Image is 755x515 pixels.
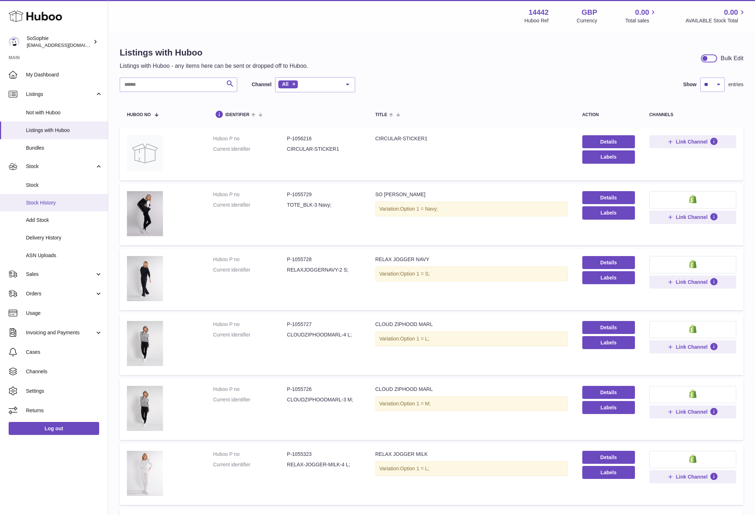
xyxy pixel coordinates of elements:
a: 0.00 Total sales [625,8,657,24]
h1: Listings with Huboo [120,47,308,58]
dd: CLOUDZIPHOODMARL-3 M; [287,396,361,403]
span: My Dashboard [26,71,102,78]
img: info@thebigclick.co.uk [9,36,19,47]
dd: P-1055726 [287,386,361,393]
img: CLOUD ZIPHOOD MARL [127,321,163,366]
p: Listings with Huboo - any items here can be sent or dropped off to Huboo. [120,62,308,70]
span: Listings with Huboo [26,127,102,134]
dt: Huboo P no [213,451,287,458]
a: Details [582,451,635,464]
span: 0.00 [724,8,738,17]
a: Details [582,191,635,204]
button: Labels [582,150,635,163]
span: Link Channel [676,214,707,220]
span: AVAILABLE Stock Total [685,17,746,24]
span: Stock History [26,199,102,206]
span: Returns [26,407,102,414]
dt: Current identifier [213,202,287,208]
img: shopify-small.png [689,325,697,333]
span: Option 1 = M; [400,401,431,406]
span: [EMAIL_ADDRESS][DOMAIN_NAME] [27,42,106,48]
div: Variation: [375,202,568,216]
img: CLOUD ZIPHOOD MARL [127,386,163,431]
dt: Huboo P no [213,321,287,328]
span: identifier [225,113,250,117]
dt: Huboo P no [213,256,287,263]
a: Details [582,135,635,148]
img: shopify-small.png [689,389,697,398]
img: shopify-small.png [689,195,697,203]
span: Option 1 = Navy; [400,206,438,212]
span: Orders [26,290,95,297]
span: Stock [26,163,95,170]
span: Link Channel [676,409,707,415]
button: Labels [582,401,635,414]
span: 0.00 [635,8,649,17]
div: Variation: [375,267,568,281]
div: RELAX JOGGER NAVY [375,256,568,263]
span: Listings [26,91,95,98]
dt: Huboo P no [213,386,287,393]
span: Option 1 = S; [400,271,430,277]
div: Variation: [375,461,568,476]
span: Option 1 = L; [400,336,429,342]
div: CLOUD ZIPHOOD MARL [375,321,568,328]
dt: Current identifier [213,461,287,468]
div: CIRCULAR-STICKER1 [375,135,568,142]
button: Labels [582,466,635,479]
img: CIRCULAR-STICKER1 [127,135,163,171]
dd: P-1055729 [287,191,361,198]
span: Stock [26,182,102,189]
span: Link Channel [676,138,707,145]
div: SO [PERSON_NAME] [375,191,568,198]
span: Not with Huboo [26,109,102,116]
button: Labels [582,206,635,219]
div: SoSophie [27,35,92,49]
span: Channels [26,368,102,375]
button: Link Channel [649,340,736,353]
img: RELAX JOGGER MILK [127,451,163,496]
button: Link Channel [649,276,736,289]
span: Link Channel [676,344,707,350]
span: Settings [26,388,102,395]
span: Bundles [26,145,102,151]
button: Labels [582,336,635,349]
dd: RELAXJOGGERNAVY-2 S; [287,267,361,273]
span: entries [728,81,743,88]
div: Huboo Ref [525,17,549,24]
dd: P-1055727 [287,321,361,328]
span: Link Channel [676,279,707,285]
strong: 14442 [529,8,549,17]
dd: P-1055323 [287,451,361,458]
button: Link Channel [649,405,736,418]
div: action [582,113,635,117]
span: Cases [26,349,102,356]
button: Link Channel [649,135,736,148]
span: Delivery History [26,234,102,241]
strong: GBP [582,8,597,17]
img: SO SOPHIE TOTE BLACK [127,191,163,236]
dt: Current identifier [213,146,287,153]
a: Log out [9,422,99,435]
img: shopify-small.png [689,454,697,463]
dt: Huboo P no [213,135,287,142]
dt: Current identifier [213,396,287,403]
div: Variation: [375,331,568,346]
img: RELAX JOGGER NAVY [127,256,163,301]
span: ASN Uploads [26,252,102,259]
span: title [375,113,387,117]
span: Link Channel [676,474,707,480]
label: Channel [252,81,271,88]
div: Variation: [375,396,568,411]
dt: Huboo P no [213,191,287,198]
a: Details [582,321,635,334]
dt: Current identifier [213,331,287,338]
a: Details [582,386,635,399]
div: Currency [577,17,597,24]
button: Labels [582,271,635,284]
dd: P-1055728 [287,256,361,263]
div: channels [649,113,736,117]
button: Link Channel [649,470,736,483]
dt: Current identifier [213,267,287,273]
dd: P-1056216 [287,135,361,142]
